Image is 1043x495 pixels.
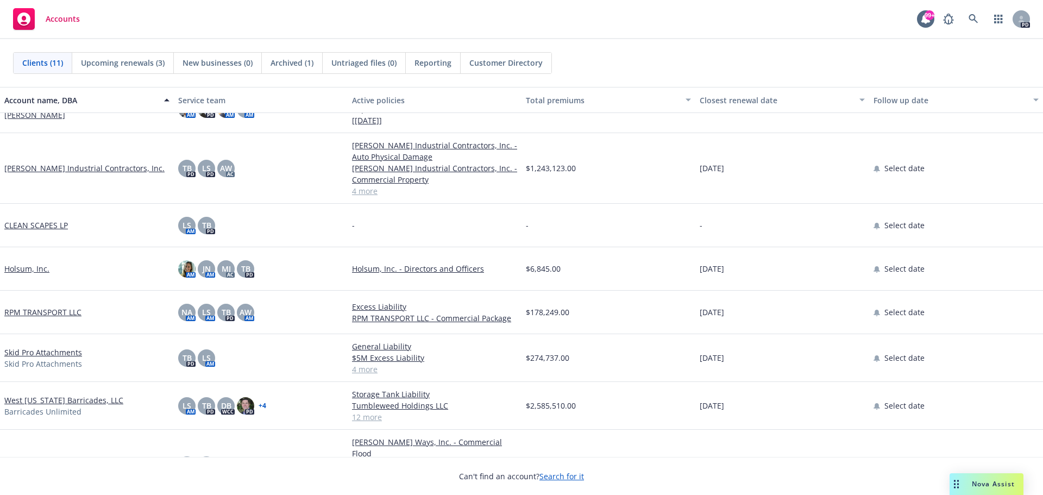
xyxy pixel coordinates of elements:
span: Untriaged files (0) [331,57,397,68]
button: Closest renewal date [695,87,869,113]
span: $2,585,510.00 [526,400,576,411]
span: [DATE] [700,400,724,411]
img: photo [178,260,196,278]
span: Reporting [414,57,451,68]
span: [DATE] [700,352,724,364]
span: Barricades Unlimited [4,406,81,417]
button: Service team [174,87,348,113]
span: LS [183,220,191,231]
a: Search for it [539,471,584,481]
span: [DATE] [700,263,724,274]
span: Clients (11) [22,57,63,68]
button: Nova Assist [950,473,1023,495]
span: Can't find an account? [459,471,584,482]
a: 4 more [352,364,517,375]
a: [PERSON_NAME] Ways, Inc. - Commercial Flood [352,436,517,459]
span: Upcoming renewals (3) [81,57,165,68]
span: Accounts [46,15,80,23]
span: Select date [884,263,925,274]
a: Skid Pro Attachments [4,347,82,358]
span: DB [221,400,231,411]
span: TB [183,352,192,364]
span: New businesses (0) [183,57,253,68]
a: $5M Excess Liability [352,352,517,364]
a: Tumbleweed Holdings LLC [352,400,517,411]
span: [DATE] [700,306,724,318]
a: Holsum, Inc. [4,263,49,274]
a: Holsum, Inc. - Directors and Officers [352,263,517,274]
a: RPM TRANSPORT LLC [4,306,81,318]
span: LS [202,306,211,318]
a: + 4 [259,403,266,409]
a: Switch app [988,8,1009,30]
span: LS [183,400,191,411]
span: $178,249.00 [526,306,569,318]
a: West [US_STATE] Barricades, LLC [4,394,123,406]
a: [PERSON_NAME] Industrial Contractors, Inc. - Auto Physical Damage [352,140,517,162]
span: $6,845.00 [526,263,561,274]
a: Excess Liability [352,301,517,312]
span: - [352,220,355,231]
span: Select date [884,220,925,231]
a: CLEAN SCAPES LP [4,220,68,231]
div: 99+ [925,10,934,20]
a: [PERSON_NAME] Industrial Contractors, Inc. [4,162,165,174]
a: 4 more [352,185,517,197]
a: RPM TRANSPORT LLC - Commercial Package [352,312,517,324]
span: Nova Assist [972,479,1015,488]
span: MJ [222,263,231,274]
span: Select date [884,162,925,174]
a: Storage Tank Liability [352,389,517,400]
span: - [526,220,529,231]
span: Skid Pro Attachments [4,358,82,369]
span: AW [220,162,232,174]
button: Follow up date [869,87,1043,113]
span: LS [202,162,211,174]
span: [DATE] [700,162,724,174]
span: TB [183,162,192,174]
span: AW [240,306,252,318]
span: Select date [884,306,925,318]
button: Active policies [348,87,521,113]
a: General Liability [352,341,517,352]
span: - [700,220,702,231]
span: LS [202,352,211,364]
span: $1,243,123.00 [526,162,576,174]
span: JN [203,263,211,274]
span: Select date [884,352,925,364]
img: photo [237,397,254,415]
a: Accounts [9,4,84,34]
div: Closest renewal date [700,95,853,106]
span: Archived (1) [271,57,313,68]
span: $274,737.00 [526,352,569,364]
a: Search [963,8,984,30]
span: TB [202,400,211,411]
span: NA [181,306,192,318]
button: Total premiums [521,87,695,113]
span: Customer Directory [469,57,543,68]
span: TB [202,220,211,231]
span: Select date [884,400,925,411]
a: 12 more [352,411,517,423]
div: Drag to move [950,473,963,495]
div: Follow up date [874,95,1027,106]
span: TB [241,263,250,274]
div: Total premiums [526,95,679,106]
div: Active policies [352,95,517,106]
a: Report a Bug [938,8,959,30]
span: TB [222,306,231,318]
a: [PERSON_NAME] Industrial Contractors, Inc. - Commercial Property [352,162,517,185]
div: Service team [178,95,343,106]
a: [PERSON_NAME] Ways, Inc. [4,454,104,465]
div: Account name, DBA [4,95,158,106]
